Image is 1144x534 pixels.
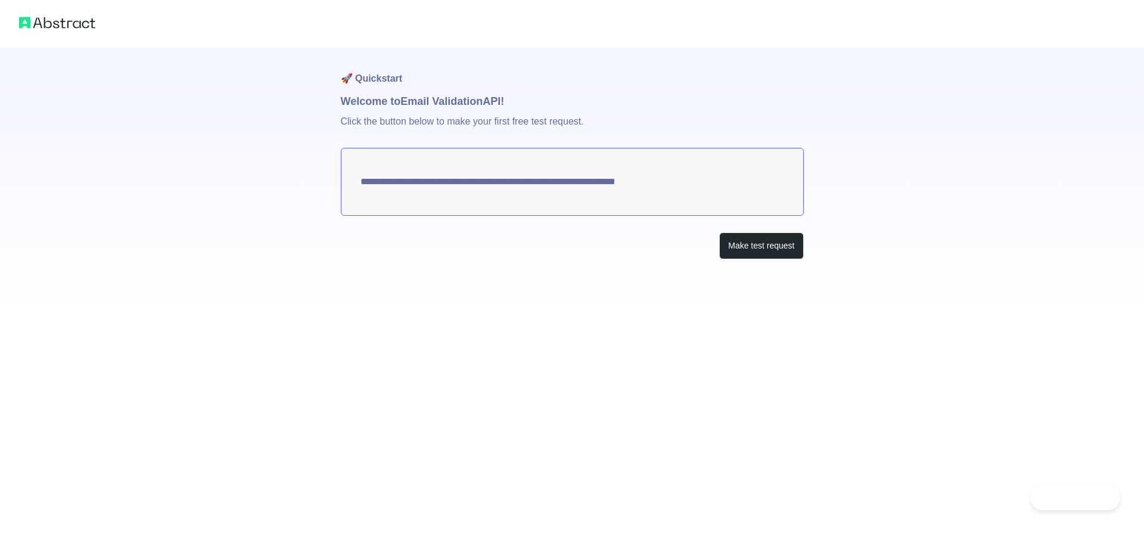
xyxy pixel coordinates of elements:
[1030,485,1120,510] iframe: Toggle Customer Support
[19,14,95,31] img: Abstract logo
[341,48,804,93] h1: 🚀 Quickstart
[341,93,804,110] h1: Welcome to Email Validation API!
[341,110,804,148] p: Click the button below to make your first free test request.
[719,232,803,259] button: Make test request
